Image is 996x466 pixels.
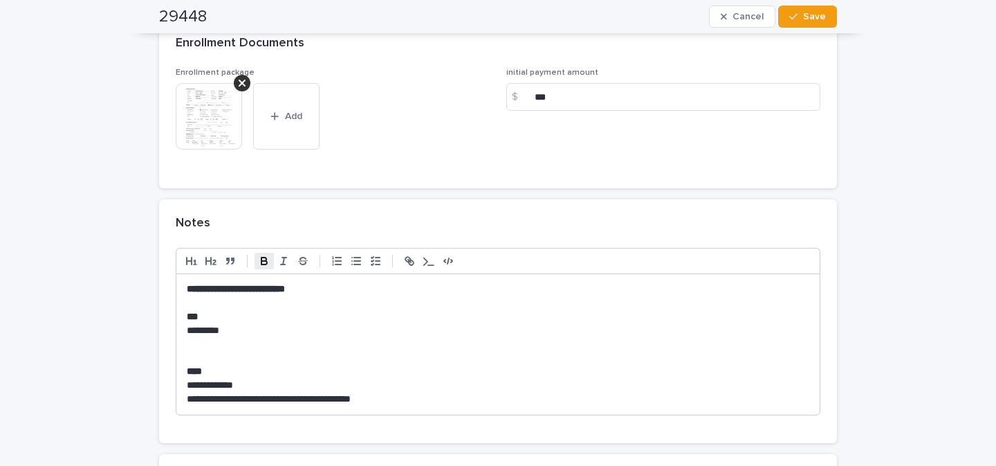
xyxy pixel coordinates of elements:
[732,12,764,21] span: Cancel
[176,36,304,51] h2: Enrollment Documents
[778,6,837,28] button: Save
[285,111,302,121] span: Add
[176,216,210,231] h2: Notes
[253,83,320,150] button: Add
[506,83,534,111] div: $
[506,69,598,77] span: initial payment amount
[709,6,775,28] button: Cancel
[176,69,255,77] span: Enrollment package
[159,7,207,27] h2: 29448
[803,12,826,21] span: Save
